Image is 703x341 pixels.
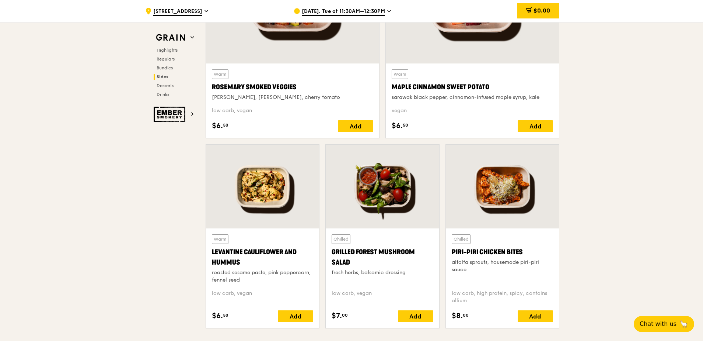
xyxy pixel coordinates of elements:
div: Maple Cinnamon Sweet Potato [392,82,553,92]
div: low carb, vegan [332,290,433,304]
span: $6. [212,310,223,321]
span: Desserts [157,83,174,88]
span: 50 [403,122,408,128]
div: Add [338,120,373,132]
span: Highlights [157,48,178,53]
div: low carb, vegan [212,290,313,304]
div: Add [518,120,553,132]
span: $6. [212,120,223,131]
div: Chilled [452,234,471,244]
div: Warm [212,234,228,244]
span: Chat with us [640,320,676,328]
div: vegan [392,107,553,114]
span: [STREET_ADDRESS] [153,8,202,16]
div: Add [518,310,553,322]
span: 00 [463,312,469,318]
button: Chat with us🦙 [634,316,694,332]
span: 00 [342,312,348,318]
span: Regulars [157,56,175,62]
span: $7. [332,310,342,321]
span: 🦙 [679,320,688,328]
span: Bundles [157,65,173,70]
div: Add [278,310,313,322]
span: Sides [157,74,168,79]
div: Chilled [332,234,350,244]
div: Levantine Cauliflower and Hummus [212,247,313,268]
span: $0.00 [534,7,550,14]
div: Warm [212,69,228,79]
span: 50 [223,122,228,128]
span: $8. [452,310,463,321]
div: roasted sesame paste, pink peppercorn, fennel seed [212,269,313,284]
div: sarawak black pepper, cinnamon-infused maple syrup, kale [392,94,553,101]
div: low carb, vegan [212,107,373,114]
div: Add [398,310,433,322]
div: Warm [392,69,408,79]
div: fresh herbs, balsamic dressing [332,269,433,276]
img: Grain web logo [154,31,188,44]
span: [DATE], Tue at 11:30AM–12:30PM [302,8,385,16]
div: Rosemary Smoked Veggies [212,82,373,92]
div: Piri-piri Chicken Bites [452,247,553,257]
img: Ember Smokery web logo [154,107,188,122]
div: Grilled Forest Mushroom Salad [332,247,433,268]
div: alfalfa sprouts, housemade piri-piri sauce [452,259,553,273]
span: Drinks [157,92,169,97]
span: 50 [223,312,228,318]
span: $6. [392,120,403,131]
div: low carb, high protein, spicy, contains allium [452,290,553,304]
div: [PERSON_NAME], [PERSON_NAME], cherry tomato [212,94,373,101]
